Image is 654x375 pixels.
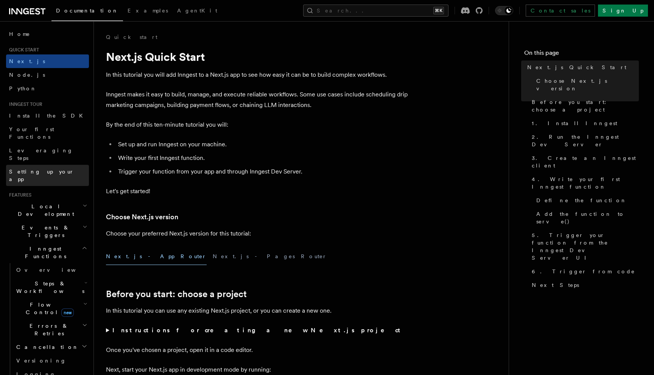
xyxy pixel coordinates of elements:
p: By the end of this ten-minute tutorial you will: [106,119,409,130]
a: Home [6,27,89,41]
button: Cancellation [13,340,89,354]
button: Steps & Workflows [13,277,89,298]
span: Examples [128,8,168,14]
h1: Next.js Quick Start [106,50,409,64]
span: Leveraging Steps [9,147,73,161]
span: Local Development [6,203,83,218]
span: Home [9,30,30,38]
a: Examples [123,2,173,20]
button: Errors & Retries [13,319,89,340]
span: Setting up your app [9,169,74,182]
a: Choose Next.js version [533,74,639,95]
span: AgentKit [177,8,217,14]
span: new [61,308,74,317]
a: Setting up your app [6,165,89,186]
span: Your first Functions [9,126,54,140]
a: Before you start: choose a project [529,95,639,116]
span: Python [9,85,37,91]
p: Choose your preferred Next.js version for this tutorial: [106,228,409,239]
a: Versioning [13,354,89,367]
p: In this tutorial you can use any existing Next.js project, or you can create a new one. [106,305,409,316]
a: Overview [13,263,89,277]
a: Next.js Quick Start [524,60,639,74]
span: 4. Write your first Inngest function [532,175,639,191]
a: Node.js [6,68,89,82]
span: Errors & Retries [13,322,82,337]
summary: Instructions for creating a new Next.js project [106,325,409,336]
span: Cancellation [13,343,79,351]
button: Inngest Functions [6,242,89,263]
strong: Instructions for creating a new Next.js project [112,327,403,334]
span: 5. Trigger your function from the Inngest Dev Server UI [532,231,639,262]
li: Trigger your function from your app and through Inngest Dev Server. [116,166,409,177]
li: Set up and run Inngest on your machine. [116,139,409,150]
a: 1. Install Inngest [529,116,639,130]
span: Versioning [16,358,66,364]
span: Events & Triggers [6,224,83,239]
span: Inngest tour [6,101,42,107]
button: Next.js - App Router [106,248,207,265]
a: Your first Functions [6,122,89,144]
a: 5. Trigger your function from the Inngest Dev Server UI [529,228,639,265]
a: 3. Create an Inngest client [529,151,639,172]
span: 3. Create an Inngest client [532,154,639,169]
p: Let's get started! [106,186,409,197]
p: Once you've chosen a project, open it in a code editor. [106,345,409,355]
span: Choose Next.js version [536,77,639,92]
span: Features [6,192,31,198]
a: Python [6,82,89,95]
a: AgentKit [173,2,222,20]
a: Sign Up [598,5,648,17]
span: Inngest Functions [6,245,82,260]
span: 6. Trigger from code [532,268,635,275]
p: Next, start your Next.js app in development mode by running: [106,364,409,375]
a: Leveraging Steps [6,144,89,165]
li: Write your first Inngest function. [116,153,409,163]
button: Next.js - Pages Router [213,248,327,265]
button: Flow Controlnew [13,298,89,319]
a: Quick start [106,33,157,41]
kbd: ⌘K [433,7,444,14]
a: 4. Write your first Inngest function [529,172,639,194]
button: Local Development [6,200,89,221]
a: Next.js [6,54,89,68]
span: Overview [16,267,94,273]
a: Define the function [533,194,639,207]
span: Next.js [9,58,45,64]
button: Events & Triggers [6,221,89,242]
span: Next Steps [532,281,579,289]
p: Inngest makes it easy to build, manage, and execute reliable workflows. Some use cases include sc... [106,89,409,110]
a: Install the SDK [6,109,89,122]
a: Next Steps [529,278,639,292]
span: Node.js [9,72,45,78]
h4: On this page [524,48,639,60]
a: Add the function to serve() [533,207,639,228]
a: Contact sales [526,5,595,17]
span: Flow Control [13,301,83,316]
a: 6. Trigger from code [529,265,639,278]
span: Define the function [536,197,627,204]
p: In this tutorial you will add Inngest to a Next.js app to see how easy it can be to build complex... [106,70,409,80]
button: Search...⌘K [303,5,448,17]
span: Documentation [56,8,118,14]
span: Before you start: choose a project [532,98,639,113]
span: 2. Run the Inngest Dev Server [532,133,639,148]
span: 1. Install Inngest [532,119,617,127]
a: Before you start: choose a project [106,289,247,299]
a: 2. Run the Inngest Dev Server [529,130,639,151]
a: Choose Next.js version [106,212,178,222]
a: Documentation [51,2,123,21]
span: Next.js Quick Start [527,64,626,71]
span: Install the SDK [9,113,87,119]
span: Quick start [6,47,39,53]
span: Steps & Workflows [13,280,84,295]
button: Toggle dark mode [495,6,513,15]
span: Add the function to serve() [536,210,639,225]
